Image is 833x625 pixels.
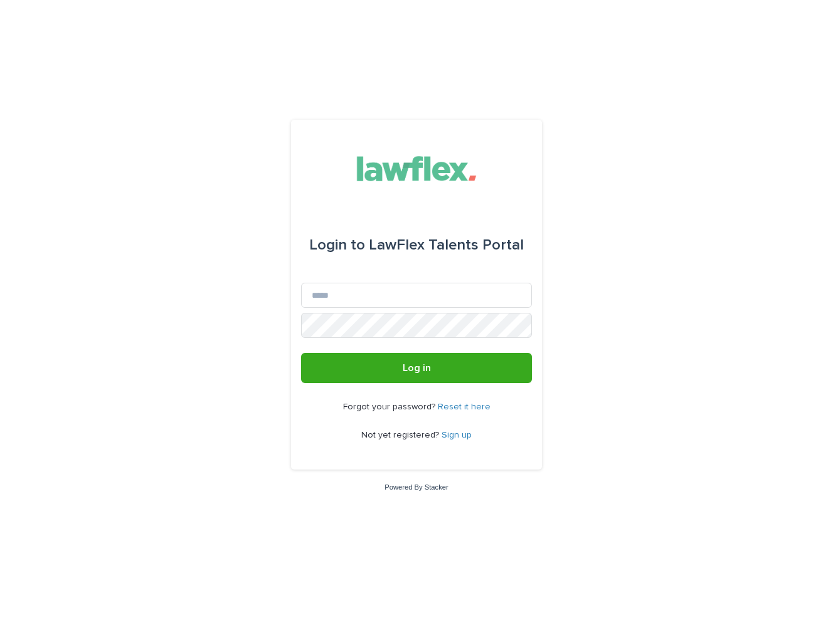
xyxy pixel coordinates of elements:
[403,363,431,373] span: Log in
[385,483,448,491] a: Powered By Stacker
[301,353,532,383] button: Log in
[346,150,487,187] img: Gnvw4qrBSHOAfo8VMhG6
[309,238,365,253] span: Login to
[361,431,442,439] span: Not yet registered?
[442,431,472,439] a: Sign up
[343,402,438,411] span: Forgot your password?
[309,228,524,263] div: LawFlex Talents Portal
[438,402,491,411] a: Reset it here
